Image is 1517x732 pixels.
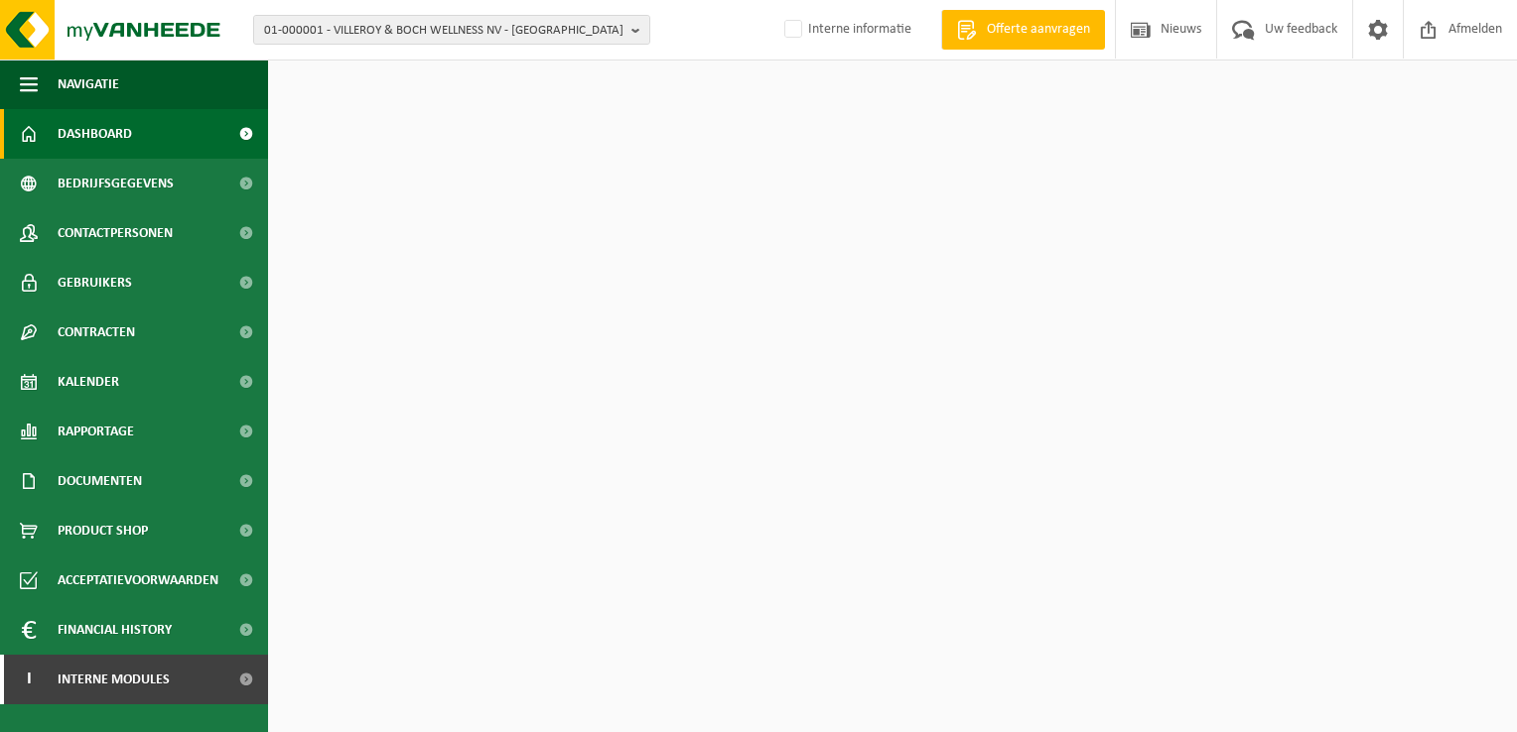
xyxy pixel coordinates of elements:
[58,159,174,208] span: Bedrijfsgegevens
[253,15,650,45] button: 01-000001 - VILLEROY & BOCH WELLNESS NV - [GEOGRAPHIC_DATA]
[58,258,132,307] span: Gebruikers
[58,307,135,357] span: Contracten
[780,15,911,45] label: Interne informatie
[58,357,119,407] span: Kalender
[941,10,1105,50] a: Offerte aanvragen
[58,60,119,109] span: Navigatie
[58,208,173,258] span: Contactpersonen
[58,456,142,506] span: Documenten
[58,109,132,159] span: Dashboard
[58,555,218,605] span: Acceptatievoorwaarden
[58,605,172,655] span: Financial History
[58,506,148,555] span: Product Shop
[982,20,1095,40] span: Offerte aanvragen
[20,655,38,704] span: I
[58,655,170,704] span: Interne modules
[264,16,623,46] span: 01-000001 - VILLEROY & BOCH WELLNESS NV - [GEOGRAPHIC_DATA]
[58,407,134,456] span: Rapportage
